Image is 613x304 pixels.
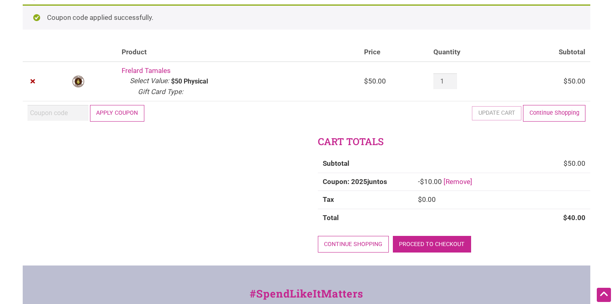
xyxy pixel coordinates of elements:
button: Update cart [472,106,521,120]
p: $50 [171,78,182,85]
a: Remove Frelard Tamales from cart [28,76,38,87]
th: Price [359,43,429,62]
bdi: 40.00 [563,214,585,222]
div: Coupon code applied successfully. [23,4,590,30]
span: $ [564,159,568,167]
p: Physical [184,78,208,85]
dt: Select Value: [130,76,169,86]
a: Remove 2025juntos coupon [444,178,472,186]
dt: Gift Card Type: [138,87,183,97]
span: $ [564,77,568,85]
td: - [413,173,590,191]
a: Continue Shopping [523,105,585,122]
span: 10.00 [420,178,442,186]
th: Subtotal [510,43,590,62]
bdi: 50.00 [564,159,585,167]
span: $ [563,214,567,222]
a: Continue shopping [318,236,389,253]
div: Scroll Back to Top [597,288,611,302]
span: $ [420,178,424,186]
bdi: 50.00 [364,77,386,85]
span: $ [418,195,422,203]
a: Proceed to checkout [393,236,471,253]
th: Total [318,209,413,227]
input: Product quantity [433,73,457,89]
button: Apply coupon [90,105,144,122]
input: Coupon code [28,105,88,121]
th: Quantity [429,43,510,62]
th: Tax [318,191,413,209]
span: $ [364,77,368,85]
th: Product [117,43,359,62]
bdi: 0.00 [418,195,436,203]
bdi: 50.00 [564,77,585,85]
th: Coupon: 2025juntos [318,173,413,191]
h2: Cart totals [318,135,590,149]
img: Frelard Tamales logo [72,75,85,88]
th: Subtotal [318,155,413,173]
a: Frelard Tamales [122,66,171,75]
